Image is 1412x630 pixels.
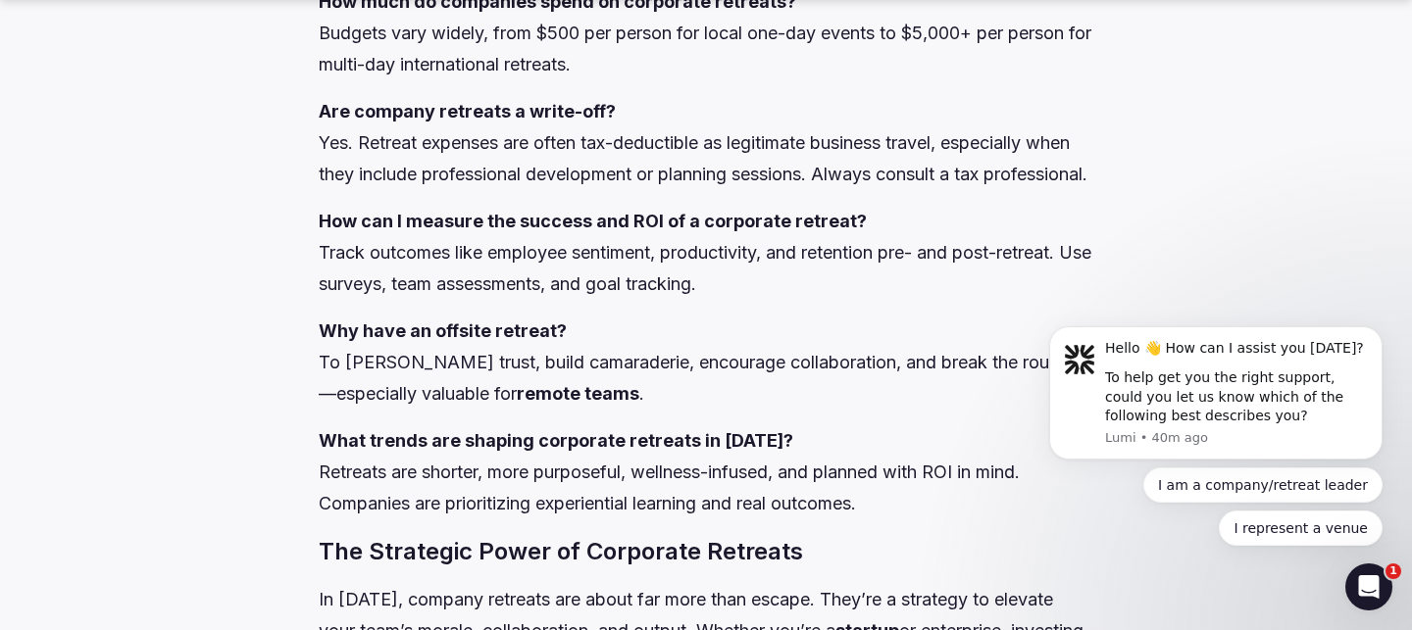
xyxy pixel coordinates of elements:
strong: Are company retreats a write-off? [319,101,616,121]
p: Yes. Retreat expenses are often tax-deductible as legitimate business travel, especially when the... [319,96,1092,190]
strong: Why have an offsite retreat? [319,320,567,341]
iframe: Intercom live chat [1345,563,1392,610]
p: To [PERSON_NAME] trust, build camaraderie, encourage collaboration, and break the routine—especia... [319,315,1092,410]
strong: What trends are shaping corporate retreats in [DATE]? [319,430,793,451]
iframe: Intercom notifications message [1020,218,1412,577]
p: Retreats are shorter, more purposeful, wellness-infused, and planned with ROI in mind. Companies ... [319,425,1092,519]
h3: The Strategic Power of Corporate Retreats [319,535,1092,568]
strong: How can I measure the success and ROI of a corporate retreat? [319,211,867,231]
strong: remote teams [517,383,639,404]
p: Track outcomes like employee sentiment, productivity, and retention pre- and post-retreat. Use su... [319,206,1092,300]
span: 1 [1386,563,1401,579]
